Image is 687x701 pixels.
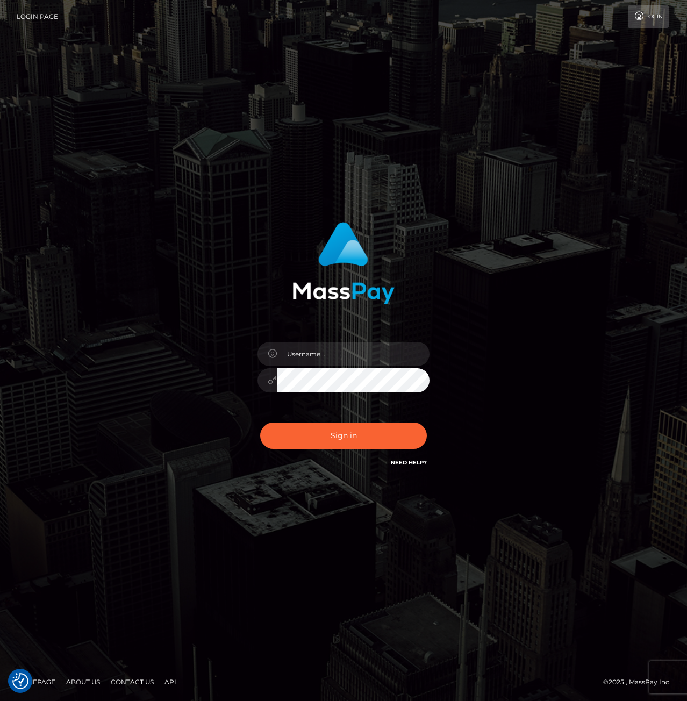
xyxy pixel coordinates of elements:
[603,676,679,688] div: © 2025 , MassPay Inc.
[106,674,158,690] a: Contact Us
[260,423,427,449] button: Sign in
[17,5,58,28] a: Login Page
[12,673,28,689] img: Revisit consent button
[277,342,430,366] input: Username...
[391,459,427,466] a: Need Help?
[12,673,28,689] button: Consent Preferences
[160,674,181,690] a: API
[628,5,669,28] a: Login
[62,674,104,690] a: About Us
[12,674,60,690] a: Homepage
[292,222,395,304] img: MassPay Login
